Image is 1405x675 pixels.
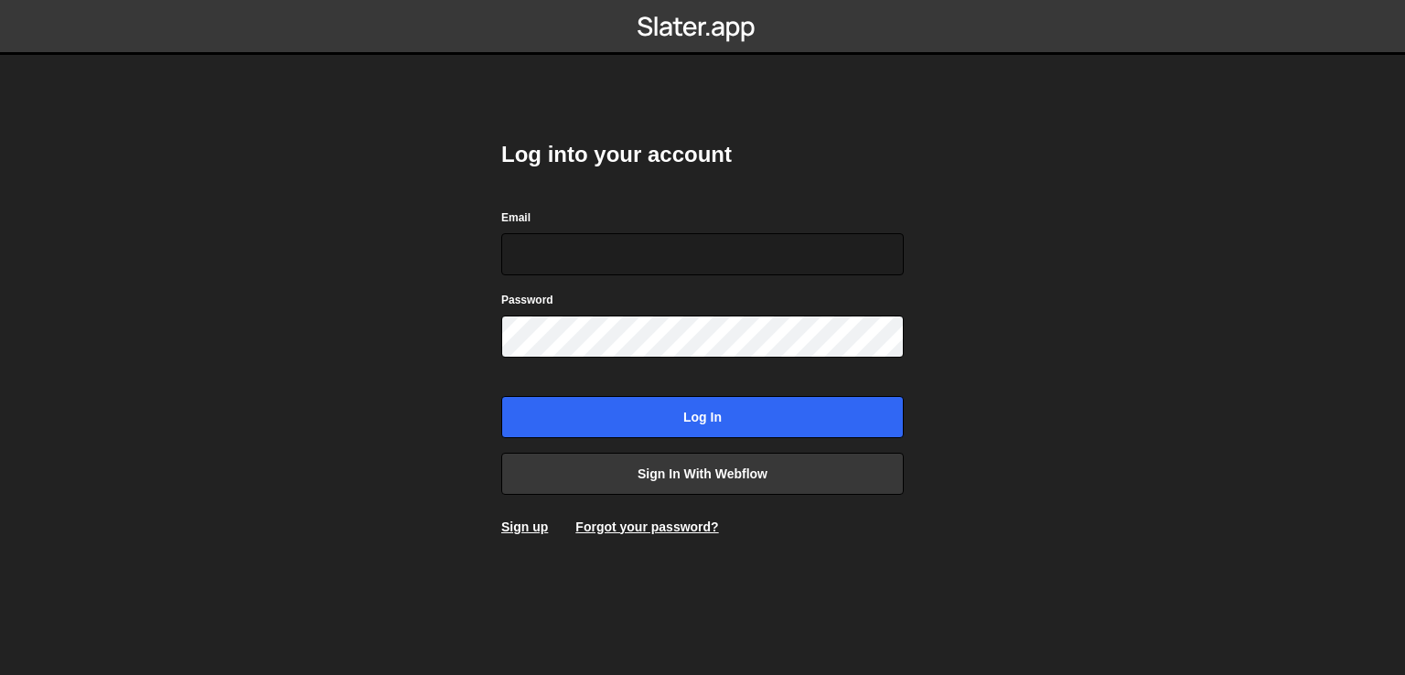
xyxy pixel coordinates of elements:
[501,291,553,309] label: Password
[501,140,904,169] h2: Log into your account
[501,520,548,534] a: Sign up
[501,209,531,227] label: Email
[501,396,904,438] input: Log in
[575,520,718,534] a: Forgot your password?
[501,453,904,495] a: Sign in with Webflow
